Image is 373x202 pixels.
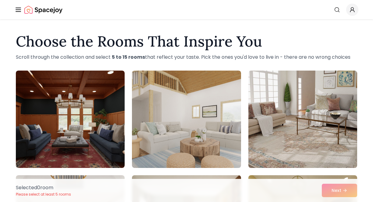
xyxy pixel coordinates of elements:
[16,34,357,49] h1: Choose the Rooms That Inspire You
[16,54,357,61] p: Scroll through the collection and select that reflect your taste. Pick the ones you'd love to liv...
[132,71,241,168] img: Room room-2
[16,184,71,191] p: Selected 0 room
[248,71,357,168] img: Room room-3
[24,4,62,16] img: Spacejoy Logo
[24,4,62,16] a: Spacejoy
[112,54,145,61] strong: 5 to 15 rooms
[16,192,71,197] p: Please select at least 5 rooms
[16,71,125,168] img: Room room-1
